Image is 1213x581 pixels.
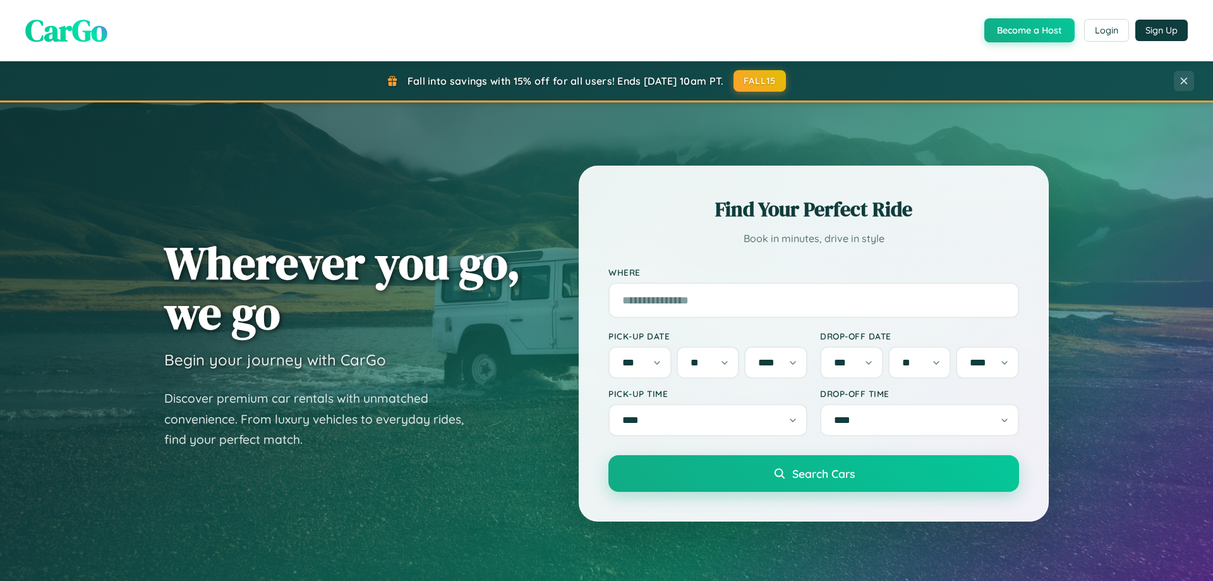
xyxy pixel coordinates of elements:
h2: Find Your Perfect Ride [608,195,1019,223]
span: Fall into savings with 15% off for all users! Ends [DATE] 10am PT. [407,75,724,87]
button: FALL15 [733,70,787,92]
h1: Wherever you go, we go [164,238,521,338]
label: Where [608,267,1019,278]
span: CarGo [25,9,107,51]
button: Search Cars [608,455,1019,492]
label: Pick-up Date [608,331,807,341]
label: Drop-off Time [820,388,1019,399]
label: Drop-off Date [820,331,1019,341]
button: Sign Up [1135,20,1188,41]
span: Search Cars [792,467,855,480]
label: Pick-up Time [608,388,807,399]
button: Become a Host [984,18,1075,42]
p: Book in minutes, drive in style [608,229,1019,248]
p: Discover premium car rentals with unmatched convenience. From luxury vehicles to everyday rides, ... [164,388,480,450]
button: Login [1084,19,1129,42]
h3: Begin your journey with CarGo [164,350,386,369]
